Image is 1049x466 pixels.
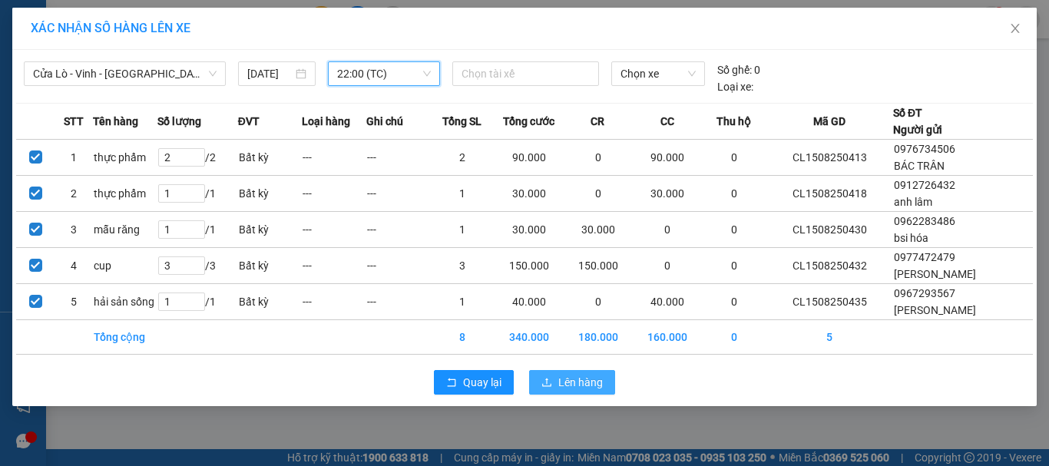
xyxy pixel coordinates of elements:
[442,113,481,130] span: Tổng SL
[144,38,642,57] li: [PERSON_NAME], [PERSON_NAME]
[31,21,190,35] span: XÁC NHẬN SỐ HÀNG LÊN XE
[144,57,642,76] li: Hotline: 02386655777, 02462925925, 0944789456
[337,62,432,85] span: 22:00 (TC)
[717,78,753,95] span: Loại xe:
[702,320,766,355] td: 0
[157,176,238,212] td: / 1
[157,248,238,284] td: / 3
[564,284,633,320] td: 0
[157,284,238,320] td: / 1
[33,62,217,85] span: Cửa Lò - Vinh - Hà Nội
[55,140,93,176] td: 1
[430,176,494,212] td: 1
[564,248,633,284] td: 150.000
[495,140,564,176] td: 90.000
[55,248,93,284] td: 4
[93,113,138,130] span: Tên hàng
[766,284,893,320] td: CL1508250435
[434,370,514,395] button: rollbackQuay lại
[93,176,157,212] td: thực phẩm
[446,377,457,389] span: rollback
[564,140,633,176] td: 0
[19,19,96,96] img: logo.jpg
[633,284,702,320] td: 40.000
[702,140,766,176] td: 0
[633,248,702,284] td: 0
[302,248,366,284] td: ---
[93,140,157,176] td: thực phẩm
[541,377,552,389] span: upload
[495,248,564,284] td: 150.000
[591,113,604,130] span: CR
[893,104,942,138] div: Số ĐT Người gửi
[238,248,302,284] td: Bất kỳ
[894,287,955,299] span: 0967293567
[702,176,766,212] td: 0
[93,212,157,248] td: mẫu răng
[766,212,893,248] td: CL1508250430
[247,65,292,82] input: 15/08/2025
[894,251,955,263] span: 0977472479
[238,212,302,248] td: Bất kỳ
[716,113,751,130] span: Thu hộ
[894,215,955,227] span: 0962283486
[766,140,893,176] td: CL1508250413
[558,374,603,391] span: Lên hàng
[366,284,430,320] td: ---
[766,176,893,212] td: CL1508250418
[238,176,302,212] td: Bất kỳ
[813,113,845,130] span: Mã GD
[55,284,93,320] td: 5
[994,8,1037,51] button: Close
[430,212,494,248] td: 1
[633,320,702,355] td: 160.000
[495,320,564,355] td: 340.000
[633,140,702,176] td: 90.000
[660,113,674,130] span: CC
[19,111,170,137] b: GỬI : VP Cửa Lò
[157,113,201,130] span: Số lượng
[529,370,615,395] button: uploadLên hàng
[717,61,752,78] span: Số ghế:
[157,140,238,176] td: / 2
[238,284,302,320] td: Bất kỳ
[1009,22,1021,35] span: close
[495,284,564,320] td: 40.000
[430,248,494,284] td: 3
[503,113,554,130] span: Tổng cước
[633,212,702,248] td: 0
[766,248,893,284] td: CL1508250432
[93,320,157,355] td: Tổng cộng
[366,176,430,212] td: ---
[430,284,494,320] td: 1
[430,320,494,355] td: 8
[55,176,93,212] td: 2
[564,212,633,248] td: 30.000
[302,176,366,212] td: ---
[302,212,366,248] td: ---
[620,62,696,85] span: Chọn xe
[55,212,93,248] td: 3
[366,212,430,248] td: ---
[702,212,766,248] td: 0
[93,284,157,320] td: hải sản sống
[430,140,494,176] td: 2
[302,140,366,176] td: ---
[64,113,84,130] span: STT
[238,140,302,176] td: Bất kỳ
[894,143,955,155] span: 0976734506
[157,212,238,248] td: / 1
[366,140,430,176] td: ---
[894,304,976,316] span: [PERSON_NAME]
[564,176,633,212] td: 0
[463,374,501,391] span: Quay lại
[564,320,633,355] td: 180.000
[366,113,403,130] span: Ghi chú
[702,284,766,320] td: 0
[894,160,945,172] span: BÁC TRÂN
[495,176,564,212] td: 30.000
[495,212,564,248] td: 30.000
[894,268,976,280] span: [PERSON_NAME]
[894,232,928,244] span: bsi hóa
[238,113,260,130] span: ĐVT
